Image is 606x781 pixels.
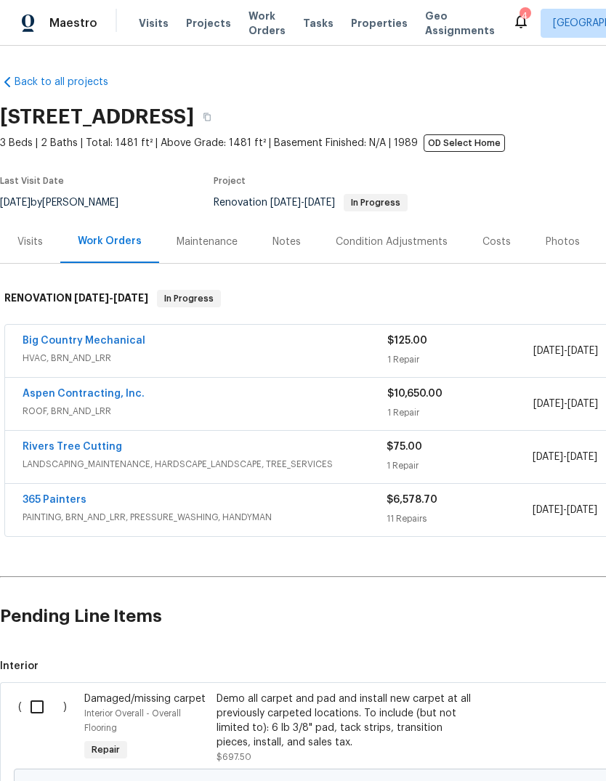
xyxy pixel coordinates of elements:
span: Interior Overall - Overall Flooring [84,709,181,732]
span: Tasks [303,18,334,28]
a: Big Country Mechanical [23,336,145,346]
a: Aspen Contracting, Inc. [23,389,145,399]
span: LANDSCAPING_MAINTENANCE, HARDSCAPE_LANDSCAPE, TREE_SERVICES [23,457,387,472]
span: Work Orders [249,9,286,38]
span: [DATE] [533,505,563,515]
span: In Progress [345,198,406,207]
div: Work Orders [78,234,142,248]
span: Renovation [214,198,408,208]
div: 1 Repair [387,405,533,420]
span: $6,578.70 [387,495,437,505]
span: - [270,198,335,208]
span: $75.00 [387,442,422,452]
span: $10,650.00 [387,389,443,399]
span: - [74,293,148,303]
span: Damaged/missing carpet [84,694,206,704]
span: [DATE] [567,399,598,409]
button: Copy Address [194,104,220,130]
div: 1 Repair [387,352,533,367]
span: In Progress [158,291,219,306]
div: Costs [482,235,511,249]
div: 1 Repair [387,458,532,473]
span: [DATE] [567,505,597,515]
span: Project [214,177,246,185]
span: [DATE] [304,198,335,208]
span: OD Select Home [424,134,505,152]
span: Projects [186,16,231,31]
div: Demo all carpet and pad and install new carpet at all previously carpeted locations. To include (... [217,692,472,750]
span: [DATE] [74,293,109,303]
span: [DATE] [533,346,564,356]
span: Properties [351,16,408,31]
span: [DATE] [270,198,301,208]
span: ROOF, BRN_AND_LRR [23,404,387,418]
div: ( ) [14,687,80,769]
span: [DATE] [113,293,148,303]
div: 11 Repairs [387,511,532,526]
a: 365 Painters [23,495,86,505]
div: Notes [272,235,301,249]
span: Geo Assignments [425,9,495,38]
span: - [533,450,597,464]
span: $697.50 [217,753,251,761]
span: Repair [86,742,126,757]
span: - [533,344,598,358]
div: Photos [546,235,580,249]
span: $125.00 [387,336,427,346]
span: HVAC, BRN_AND_LRR [23,351,387,365]
div: Maintenance [177,235,238,249]
div: 4 [520,9,530,23]
span: - [533,503,597,517]
a: Rivers Tree Cutting [23,442,122,452]
span: Maestro [49,16,97,31]
span: [DATE] [533,399,564,409]
div: Visits [17,235,43,249]
h6: RENOVATION [4,290,148,307]
span: - [533,397,598,411]
span: PAINTING, BRN_AND_LRR, PRESSURE_WASHING, HANDYMAN [23,510,387,525]
span: [DATE] [567,452,597,462]
span: [DATE] [567,346,598,356]
span: [DATE] [533,452,563,462]
span: Visits [139,16,169,31]
div: Condition Adjustments [336,235,448,249]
